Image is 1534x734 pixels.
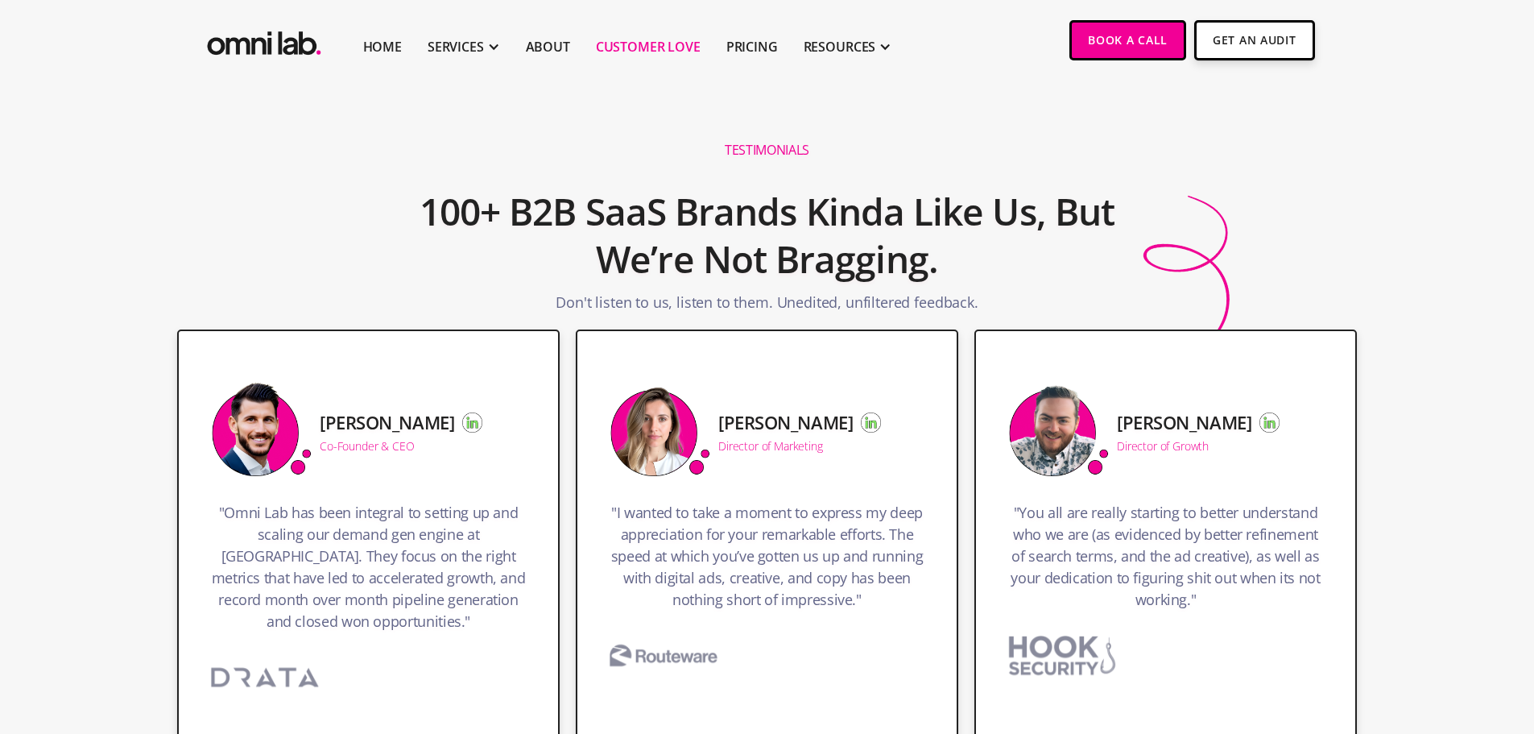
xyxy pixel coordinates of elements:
div: Director of Marketing [718,441,823,452]
a: Customer Love [596,37,701,56]
h5: [PERSON_NAME] [1117,413,1251,432]
div: SERVICES [428,37,484,56]
a: Get An Audit [1194,20,1314,60]
a: Pricing [726,37,778,56]
h3: "You all are really starting to better understand who we are (as evidenced by better refinement o... [1008,502,1323,619]
h1: Testimonials [725,142,809,159]
div: Director of Growth [1117,441,1209,452]
div: Co-Founder & CEO [320,441,414,452]
h2: 100+ B2B SaaS Brands Kinda Like Us, But We’re Not Bragging. [384,180,1151,292]
p: Don't listen to us, listen to them. Unedited, unfiltered feedback. [556,292,978,321]
h3: "Omni Lab has been integral to setting up and scaling our demand gen engine at [GEOGRAPHIC_DATA].... [211,502,526,641]
img: Omni Lab: B2B SaaS Demand Generation Agency [204,20,325,60]
a: Home [363,37,402,56]
a: Book a Call [1069,20,1186,60]
a: home [204,20,325,60]
a: About [526,37,570,56]
iframe: Chat Widget [1244,547,1534,734]
div: RESOURCES [804,37,876,56]
h5: [PERSON_NAME] [320,413,454,432]
h5: [PERSON_NAME] [718,413,853,432]
h3: "I wanted to take a moment to express my deep appreciation for your remarkable efforts. The speed... [610,502,924,619]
